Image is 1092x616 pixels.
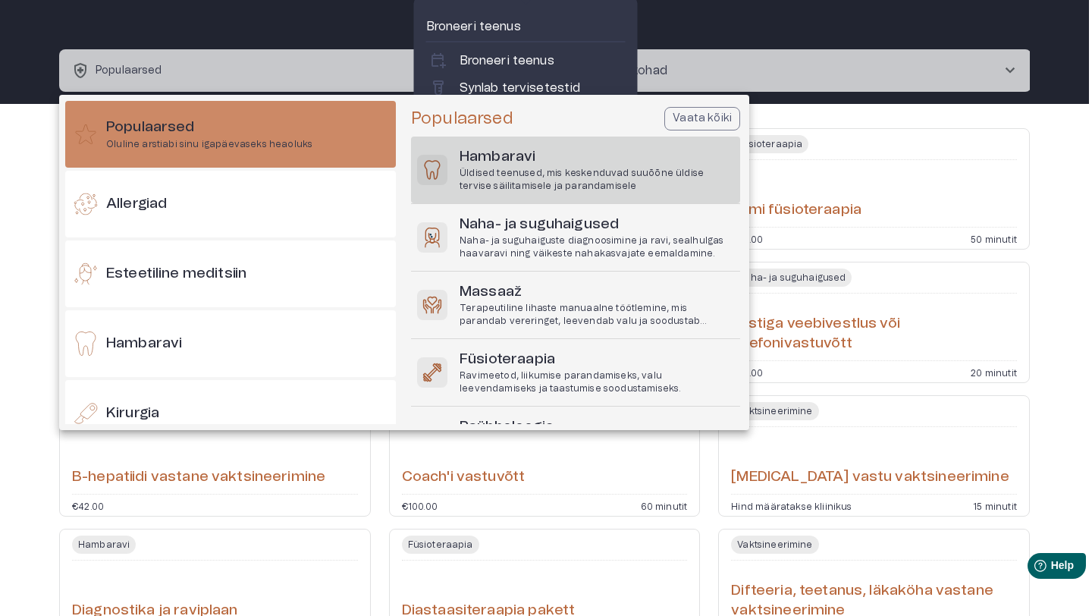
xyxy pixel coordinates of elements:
p: Oluline arstiabi sinu igapäevaseks heaoluks [106,138,312,151]
p: Ravimeetod, liikumise parandamiseks, valu leevendamiseks ja taastumise soodustamiseks. [460,369,734,395]
h6: Esteetiline meditsiin [106,264,246,284]
h6: Füsioteraapia [460,350,734,370]
h5: Populaarsed [411,108,513,130]
h6: Naha- ja suguhaigused [460,215,734,235]
h6: Massaaž [460,282,734,303]
iframe: Help widget launcher [974,547,1092,589]
p: Terapeutiline lihaste manuaalne töötlemine, mis parandab vereringet, leevendab valu ja soodustab ... [460,302,734,328]
h6: Hambaravi [106,334,182,354]
h6: Psühholoogia [460,417,734,438]
p: Naha- ja suguhaiguste diagnoosimine ja ravi, sealhulgas haavaravi ning väikeste nahakasvajate eem... [460,234,734,260]
h6: Kirurgia [106,404,159,424]
p: Vaata kõiki [673,111,732,127]
p: Üldised teenused, mis keskenduvad suuõõne üldise tervise säilitamisele ja parandamisele [460,167,734,193]
h6: Allergiad [106,194,167,215]
h6: Hambaravi [460,147,734,168]
h6: Populaarsed [106,118,312,138]
button: Vaata kõiki [664,107,740,130]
